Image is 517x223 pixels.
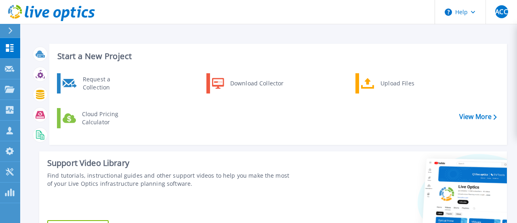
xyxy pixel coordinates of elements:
a: Cloud Pricing Calculator [57,108,140,128]
div: Download Collector [226,75,287,91]
h3: Start a New Project [57,52,496,61]
div: Cloud Pricing Calculator [78,110,138,126]
a: View More [459,113,497,121]
div: Find tutorials, instructional guides and other support videos to help you make the most of your L... [47,172,290,188]
a: Request a Collection [57,73,140,93]
a: Upload Files [355,73,438,93]
span: ACC [495,8,507,15]
div: Request a Collection [79,75,138,91]
a: Download Collector [206,73,289,93]
div: Support Video Library [47,158,290,168]
div: Upload Files [376,75,436,91]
